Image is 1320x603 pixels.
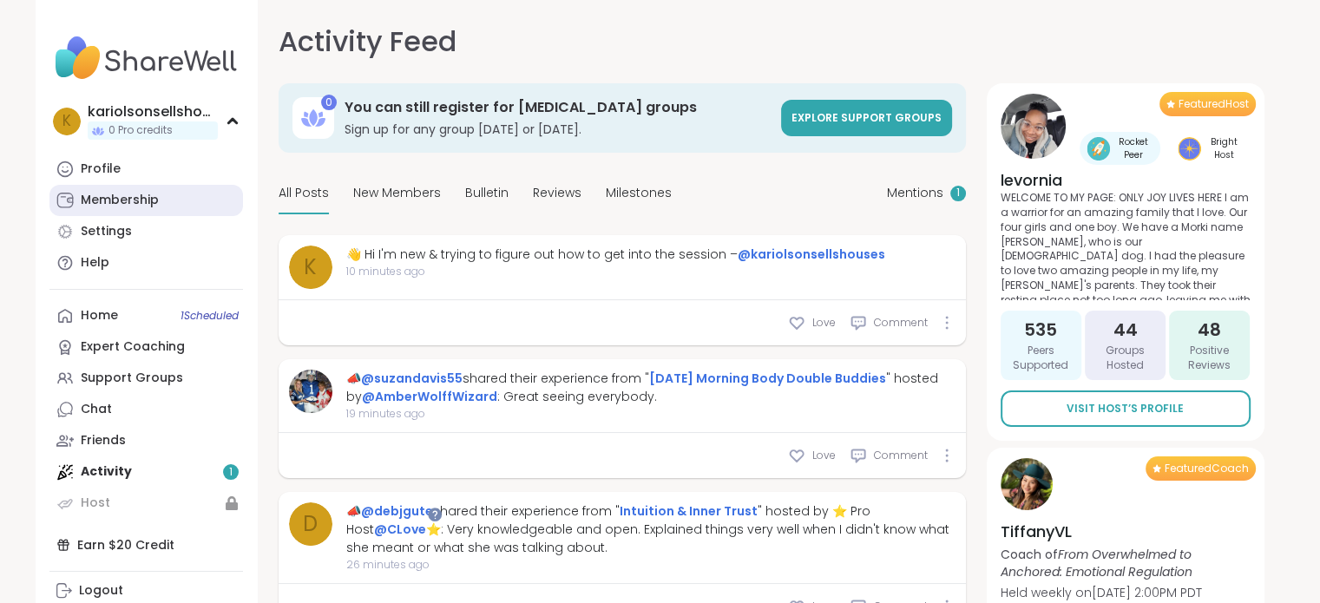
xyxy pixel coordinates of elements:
a: Intuition & Inner Trust [620,502,758,520]
a: Chat [49,394,243,425]
span: 10 minutes ago [346,264,885,279]
span: Bright Host [1205,135,1244,161]
span: 535 [1024,318,1057,342]
a: Membership [49,185,243,216]
a: @kariolsonsellshouses [738,246,885,263]
p: WELCOME TO MY PAGE: ONLY JOY LIVES HERE I am a warrior for an amazing family that I love. Our fou... [1001,191,1251,300]
div: Support Groups [81,370,183,387]
p: Coach of [1001,546,1251,580]
a: @AmberWolffWizard [362,388,497,405]
span: Rocket Peer [1113,135,1153,161]
img: TiffanyVL [1001,458,1053,510]
iframe: Spotlight [428,508,442,521]
img: levornia [1001,94,1066,159]
span: 1 Scheduled [181,309,239,323]
i: From Overwhelmed to Anchored: Emotional Regulation [1001,546,1192,580]
a: @CLove [374,521,426,538]
a: Settings [49,216,243,247]
h1: Activity Feed [279,21,456,62]
a: Visit Host’s Profile [1001,390,1251,427]
div: Profile [81,161,121,178]
span: 44 [1113,318,1137,342]
div: Logout [79,582,123,600]
span: 0 Pro credits [108,123,173,138]
span: Peers Supported [1008,344,1074,373]
h4: levornia [1001,169,1251,191]
span: Bulletin [465,184,509,202]
div: Help [81,254,109,272]
div: kariolsonsellshouses [88,102,218,121]
span: Love [812,448,836,463]
span: Comment [874,448,928,463]
span: 1 [956,186,960,200]
span: k [62,110,71,133]
span: Reviews [533,184,581,202]
div: Home [81,307,118,324]
a: @debjgute [361,502,433,520]
img: ShareWell Nav Logo [49,28,243,88]
div: 📣 shared their experience from " " hosted by : Great seeing everybody. [346,370,956,406]
span: Milestones [606,184,672,202]
a: Host [49,488,243,519]
span: Visit Host’s Profile [1067,401,1184,416]
a: @suzandavis55 [361,370,463,387]
div: 👋 Hi I'm new & trying to figure out how to get into the session – [346,246,885,264]
span: New Members [353,184,441,202]
span: Explore support groups [791,110,942,125]
a: Home1Scheduled [49,300,243,331]
span: 26 minutes ago [346,557,956,573]
h4: TiffanyVL [1001,521,1251,542]
div: 0 [321,95,337,110]
h3: You can still register for [MEDICAL_DATA] groups [345,98,771,117]
div: Expert Coaching [81,338,185,356]
div: Chat [81,401,112,418]
a: Profile [49,154,243,185]
div: 📣 shared their experience from " " hosted by ⭐ Pro Host ⭐: Very knowledgeable and open. Explained... [346,502,956,557]
span: Groups Hosted [1092,344,1159,373]
div: Settings [81,223,132,240]
span: 48 [1198,318,1221,342]
span: Love [812,315,836,331]
a: Explore support groups [781,100,952,136]
div: Host [81,495,110,512]
a: Support Groups [49,363,243,394]
h3: Sign up for any group [DATE] or [DATE]. [345,121,771,138]
div: Earn $20 Credit [49,529,243,560]
a: k [289,246,332,289]
a: Friends [49,425,243,456]
span: d [303,508,318,540]
p: Held weekly on [DATE] 2:00PM PDT [1001,584,1251,601]
a: Help [49,247,243,279]
span: Featured Host [1179,97,1249,111]
span: Featured Coach [1165,462,1249,475]
a: [DATE] Morning Body Double Buddies [649,370,886,387]
span: Positive Reviews [1176,344,1243,373]
span: All Posts [279,184,329,202]
img: suzandavis55 [289,370,332,413]
span: k [304,252,317,283]
img: Rocket Peer [1087,137,1110,161]
span: Comment [874,315,928,331]
img: Bright Host [1178,137,1201,161]
span: 19 minutes ago [346,406,956,422]
div: Friends [81,432,126,449]
a: d [289,502,332,546]
a: Expert Coaching [49,331,243,363]
div: Membership [81,192,159,209]
span: Mentions [887,184,943,202]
